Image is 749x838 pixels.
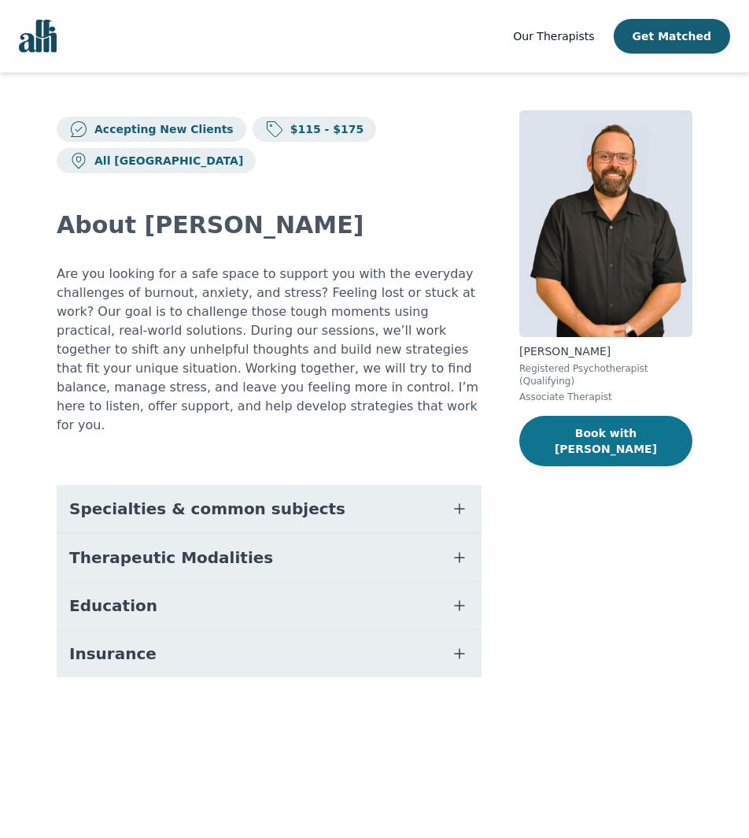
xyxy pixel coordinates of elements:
button: Therapeutic Modalities [57,534,481,581]
p: [PERSON_NAME] [519,343,692,359]
span: Therapeutic Modalities [69,547,273,569]
p: Associate Therapist [519,391,692,403]
p: Accepting New Clients [88,121,234,137]
p: All [GEOGRAPHIC_DATA] [88,153,243,169]
p: $115 - $175 [284,121,364,137]
button: Insurance [57,630,481,677]
p: Registered Psychotherapist (Qualifying) [519,362,692,387]
button: Education [57,582,481,629]
img: alli logo [19,20,57,53]
button: Specialties & common subjects [57,485,481,532]
a: Our Therapists [513,27,594,46]
span: Specialties & common subjects [69,498,345,520]
span: Our Therapists [513,30,594,43]
button: Book with [PERSON_NAME] [519,416,692,466]
img: Josh_Cadieux [519,110,692,337]
h2: About [PERSON_NAME] [57,211,481,239]
span: Education [69,595,157,617]
button: Get Matched [614,19,730,54]
p: Are you looking for a safe space to support you with the everyday challenges of burnout, anxiety,... [57,265,481,435]
span: Insurance [69,643,157,665]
